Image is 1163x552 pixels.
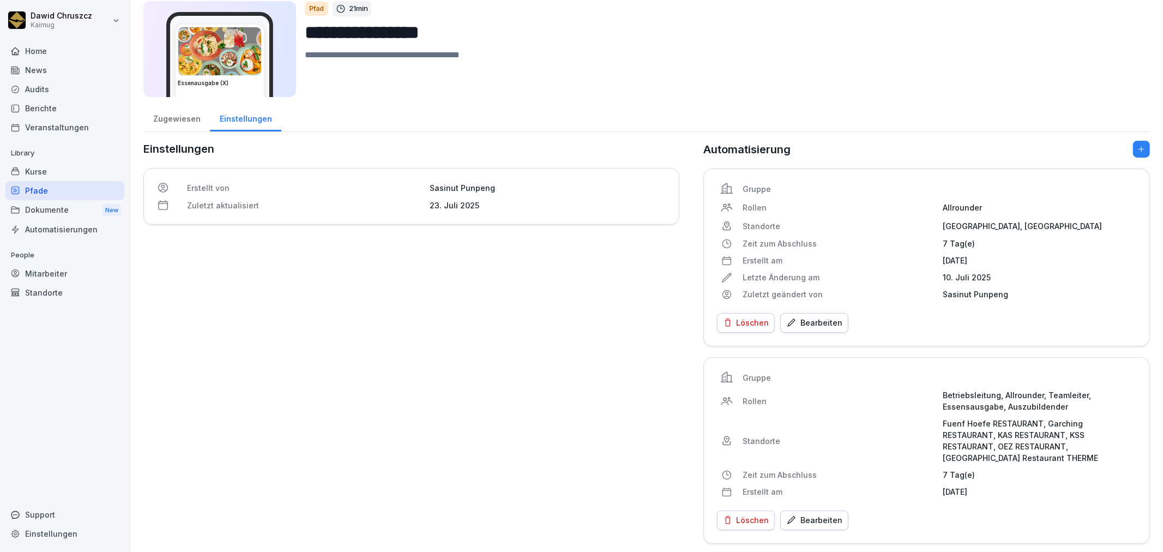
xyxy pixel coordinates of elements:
[5,162,124,181] a: Kurse
[103,204,121,217] div: New
[5,524,124,543] a: Einstellungen
[5,220,124,239] a: Automatisierungen
[703,141,791,158] p: Automatisierung
[743,435,936,447] p: Standorte
[430,200,666,211] p: 23. Juli 2025
[5,145,124,162] p: Library
[187,182,423,194] p: Erstellt von
[743,220,936,232] p: Standorte
[943,255,1136,266] p: [DATE]
[5,61,124,80] a: News
[943,202,1136,213] p: Allrounder
[743,395,936,407] p: Rollen
[143,141,679,157] p: Einstellungen
[943,418,1136,464] p: Fuenf Hoefe RESTAURANT, Garching RESTAURANT, KAS RESTAURANT, KSS RESTAURANT, OEZ RESTAURANT, [GEO...
[5,264,124,283] a: Mitarbeiter
[5,118,124,137] a: Veranstaltungen
[943,220,1136,232] p: [GEOGRAPHIC_DATA], [GEOGRAPHIC_DATA]
[943,469,1136,481] p: 7 Tag(e)
[5,80,124,99] a: Audits
[178,79,262,87] h3: Essenausgabe (X)
[723,514,769,526] div: Löschen
[743,255,936,266] p: Erstellt am
[943,289,1136,300] p: Sasinut Punpeng
[5,283,124,302] a: Standorte
[5,99,124,118] a: Berichte
[349,3,368,14] p: 21 min
[430,182,666,194] p: Sasinut Punpeng
[786,317,842,329] div: Bearbeiten
[743,486,936,497] p: Erstellt am
[743,289,936,300] p: Zuletzt geändert von
[743,272,936,283] p: Letzte Änderung am
[210,104,281,131] a: Einstellungen
[143,104,210,131] a: Zugewiesen
[305,2,328,16] div: Pfad
[743,469,936,481] p: Zeit zum Abschluss
[5,200,124,220] div: Dokumente
[743,372,936,383] p: Gruppe
[780,313,848,333] button: Bearbeiten
[187,200,423,211] p: Zuletzt aktualisiert
[743,238,936,249] p: Zeit zum Abschluss
[178,27,261,75] img: b37czzin8ndz5vv1rzza5u4w.png
[717,313,775,333] button: Löschen
[5,247,124,264] p: People
[717,511,775,530] button: Löschen
[5,41,124,61] a: Home
[5,505,124,524] div: Support
[31,21,92,29] p: Kaimug
[943,389,1136,412] p: Betriebsleitung, Allrounder, Teamleiter, Essensausgabe, Auszubildender
[5,200,124,220] a: DokumenteNew
[943,272,1136,283] p: 10. Juli 2025
[31,11,92,21] p: Dawid Chruszcz
[780,511,848,530] button: Bearbeiten
[743,183,936,195] p: Gruppe
[943,486,1136,497] p: [DATE]
[5,181,124,200] a: Pfade
[743,202,936,213] p: Rollen
[786,514,842,526] div: Bearbeiten
[943,238,1136,249] p: 7 Tag(e)
[723,317,769,329] div: Löschen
